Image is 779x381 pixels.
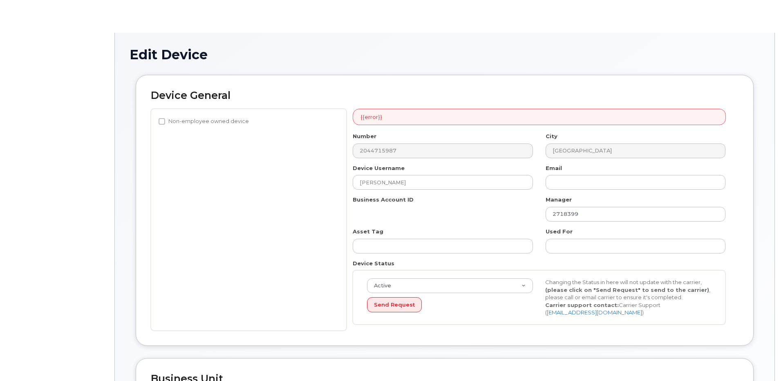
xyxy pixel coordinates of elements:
[546,132,557,140] label: City
[353,164,405,172] label: Device Username
[545,287,709,293] strong: (please click on "Send Request" to send to the carrier)
[159,117,249,126] label: Non-employee owned device
[151,90,739,101] h2: Device General
[353,196,414,204] label: Business Account ID
[546,207,725,222] input: Select manager
[353,228,383,235] label: Asset Tag
[130,47,760,62] h1: Edit Device
[547,309,642,316] a: [EMAIL_ADDRESS][DOMAIN_NAME]
[367,297,422,312] button: Send Request
[539,278,717,316] div: Changing the Status in here will not update with the carrier, , please call or email carrier to e...
[546,228,573,235] label: Used For
[546,164,562,172] label: Email
[546,196,572,204] label: Manager
[353,132,376,140] label: Number
[353,260,394,267] label: Device Status
[353,109,726,126] div: {{error}}
[545,302,619,308] strong: Carrier support contact:
[159,118,165,125] input: Non-employee owned device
